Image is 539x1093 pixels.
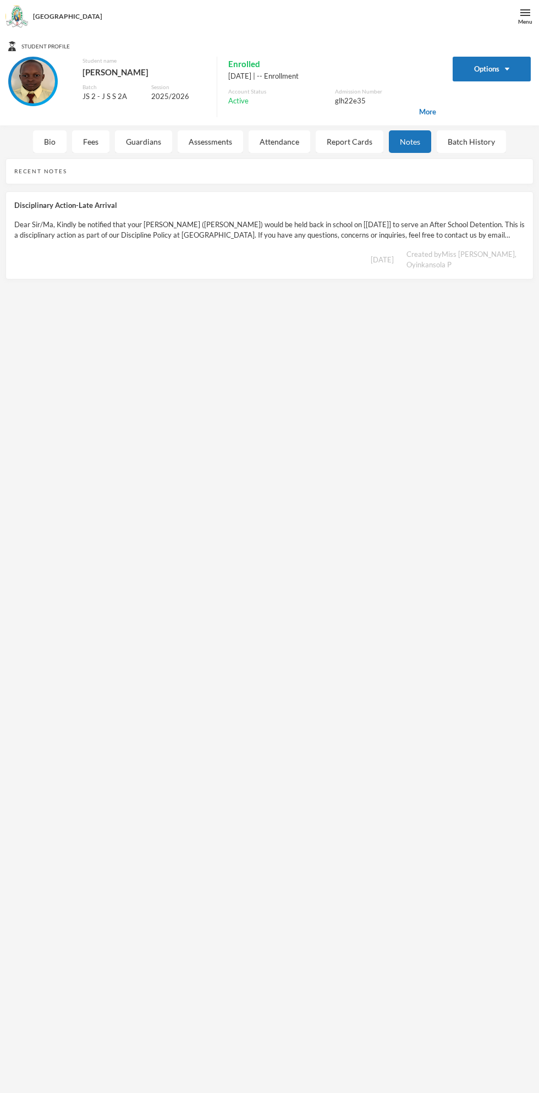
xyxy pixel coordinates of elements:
div: Admission Number [335,87,436,96]
div: Attendance [249,130,310,153]
div: Bio [33,130,67,153]
div: Fees [72,130,109,153]
div: Assessments [178,130,243,153]
div: glh22e35 [335,96,436,107]
div: JS 2 - J S S 2A [82,91,144,102]
div: Report Cards [316,130,383,153]
div: Session [151,83,206,91]
div: [GEOGRAPHIC_DATA] [33,12,102,21]
div: Batch History [437,130,506,153]
img: logo [6,6,28,28]
div: 2025/2026 [151,91,206,102]
div: Disciplinary Action-Late Arrival [14,200,525,211]
span: Enrolled [228,57,260,71]
div: Created by Miss [PERSON_NAME], Oyinkansola P [406,249,516,271]
div: [DATE] | -- Enrollment [228,71,436,82]
div: Guardians [115,130,172,153]
img: STUDENT [11,59,55,103]
div: Recent Notes [14,167,67,175]
div: Batch [82,83,144,91]
div: Account Status [228,87,329,96]
span: More [419,107,436,118]
span: Student Profile [21,42,70,51]
div: Menu [518,18,532,26]
span: Active [228,96,249,107]
div: Student name [82,57,206,65]
button: Options [453,57,531,81]
div: Notes [389,130,431,153]
div: Dear Sir/Ma, Kindly be notified that your [PERSON_NAME] ([PERSON_NAME]) would be held back in sch... [14,219,525,241]
div: [DATE] [371,255,398,266]
div: [PERSON_NAME] [82,65,206,79]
